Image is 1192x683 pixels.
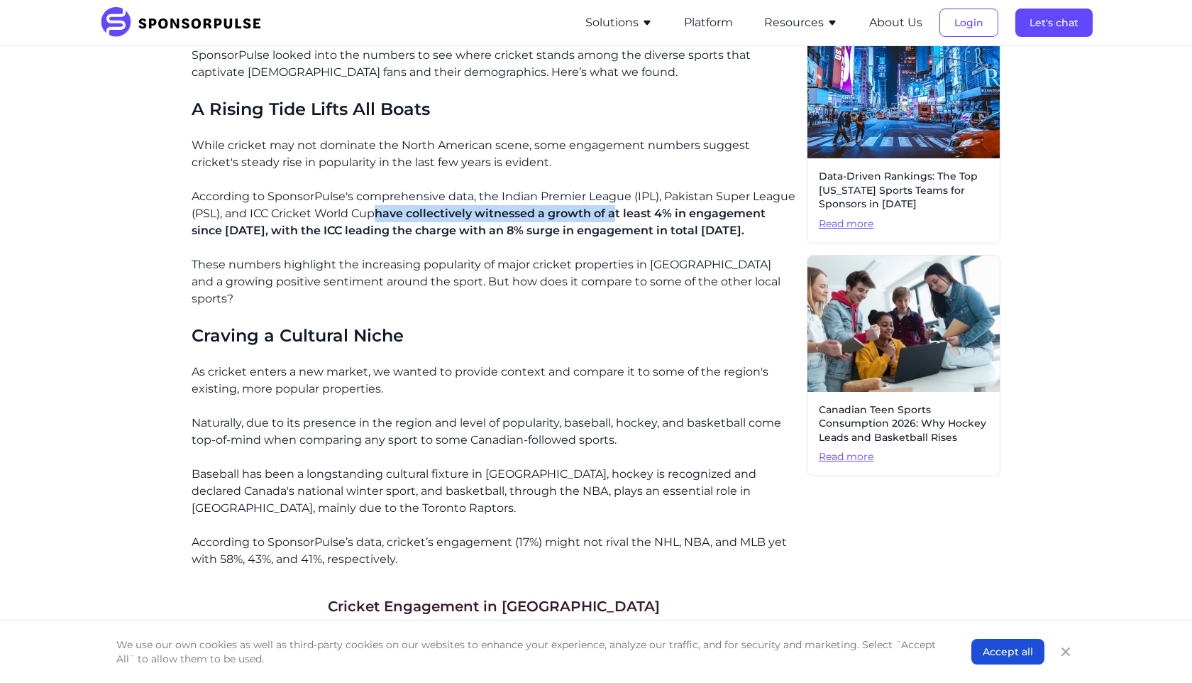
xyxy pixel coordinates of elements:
[819,217,988,231] span: Read more
[192,466,795,517] p: Baseball has been a longstanding cultural fixture in [GEOGRAPHIC_DATA], hockey is recognized and ...
[807,21,1000,243] a: Data-Driven Rankings: The Top [US_STATE] Sports Teams for Sponsors in [DATE]Read more
[99,7,272,38] img: SponsorPulse
[192,207,766,237] span: have collectively witnessed a growth of at least 4% in engagement since [DATE], with the ICC lead...
[807,256,1000,392] img: Getty images courtesy of Unsplash
[819,450,988,464] span: Read more
[192,98,795,120] h3: A Rising Tide Lifts All Boats
[684,16,733,29] a: Platform
[328,596,660,616] h1: Cricket Engagement in [GEOGRAPHIC_DATA]
[192,137,795,171] p: While cricket may not dominate the North American scene, some engagement numbers suggest cricket'...
[116,638,943,666] p: We use our own cookies as well as third-party cookies on our websites to enhance your experience,...
[869,16,922,29] a: About Us
[1121,615,1192,683] iframe: Chat Widget
[1015,9,1093,37] button: Let's chat
[819,403,988,445] span: Canadian Teen Sports Consumption 2026: Why Hockey Leads and Basketball Rises
[807,255,1000,476] a: Canadian Teen Sports Consumption 2026: Why Hockey Leads and Basketball RisesRead more
[192,47,795,81] p: SponsorPulse looked into the numbers to see where cricket stands among the diverse sports that ca...
[869,14,922,31] button: About Us
[939,16,998,29] a: Login
[939,9,998,37] button: Login
[192,534,795,568] p: According to SponsorPulse’s data, cricket’s engagement (17%) might not rival the NHL, NBA, and ML...
[1015,16,1093,29] a: Let's chat
[1056,642,1076,662] button: Close
[764,14,838,31] button: Resources
[971,639,1044,665] button: Accept all
[192,364,795,398] p: As cricket enters a new market, we wanted to provide context and compare it to some of the region...
[807,22,1000,158] img: Photo by Andreas Niendorf courtesy of Unsplash
[192,415,795,449] p: Naturally, due to its presence in the region and level of popularity, baseball, hockey, and baske...
[684,14,733,31] button: Platform
[192,324,795,346] h3: Craving a Cultural Niche
[585,14,653,31] button: Solutions
[192,188,795,239] p: According to SponsorPulse's comprehensive data, the Indian Premier League (IPL), Pakistan Super L...
[819,170,988,212] span: Data-Driven Rankings: The Top [US_STATE] Sports Teams for Sponsors in [DATE]
[192,256,795,307] p: These numbers highlight the increasing popularity of major cricket properties in [GEOGRAPHIC_DATA...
